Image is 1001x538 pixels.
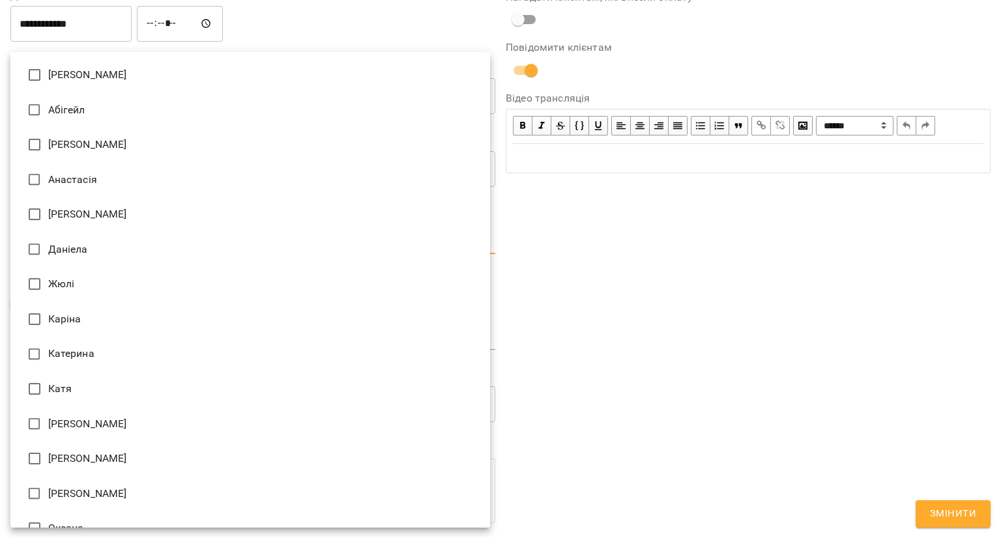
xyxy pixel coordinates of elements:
[10,57,490,92] li: [PERSON_NAME]
[10,162,490,197] li: Анастасія
[10,232,490,267] li: Даніела
[10,302,490,337] li: Каріна
[10,476,490,511] li: [PERSON_NAME]
[10,92,490,128] li: Абігейл
[10,337,490,372] li: Катерина
[10,371,490,406] li: Катя
[10,197,490,232] li: [PERSON_NAME]
[10,406,490,442] li: [PERSON_NAME]
[10,441,490,476] li: [PERSON_NAME]
[10,127,490,162] li: [PERSON_NAME]
[10,266,490,302] li: Жюлі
